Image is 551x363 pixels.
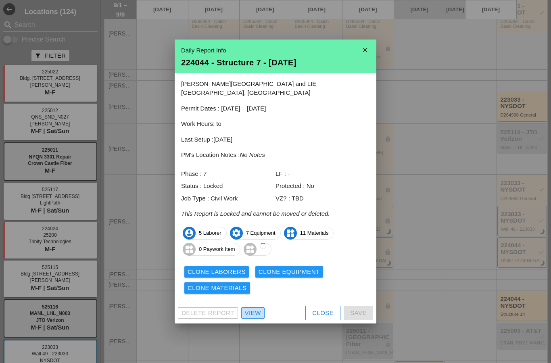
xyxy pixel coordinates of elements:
a: View [241,307,265,319]
button: Clone Laborers [184,266,249,277]
p: Last Setup : [181,135,370,144]
div: Clone Laborers [188,267,246,277]
div: Close [312,309,334,318]
i: This Report is Locked and cannot be moved or deleted. [181,210,330,217]
div: 224044 - Structure 7 - [DATE] [181,58,370,67]
div: Phase : 7 [181,169,275,179]
i: No Notes [240,151,265,158]
div: Clone Materials [188,284,247,293]
div: Job Type : Civil Work [181,194,275,203]
button: Clone Equipment [255,266,323,277]
i: close [357,42,373,58]
div: VZ? : TBD [275,194,370,203]
span: 0 Paywork Item [183,243,240,256]
span: 11 Materials [284,227,334,240]
i: widgets [183,243,196,256]
p: Permit Dates : [DATE] – [DATE] [181,104,370,113]
i: account_circle [183,227,196,240]
p: PM's Location Notes : [181,150,370,160]
span: [DATE] [213,136,232,143]
i: widgets [244,243,257,256]
button: Clone Materials [184,282,250,294]
i: settings [230,227,243,240]
p: [PERSON_NAME][GEOGRAPHIC_DATA] and LIE [GEOGRAPHIC_DATA], [GEOGRAPHIC_DATA] [181,79,370,98]
div: View [245,309,261,318]
div: Status : Locked [181,181,275,191]
div: LF : - [275,169,370,179]
span: 5 Laborer [183,227,226,240]
span: 7 Equipment [230,227,280,240]
button: Close [305,306,340,320]
div: Protected : No [275,181,370,191]
div: Daily Report Info [181,46,370,55]
div: Clone Equipment [259,267,320,277]
i: widgets [284,227,297,240]
p: Work Hours: to [181,119,370,129]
